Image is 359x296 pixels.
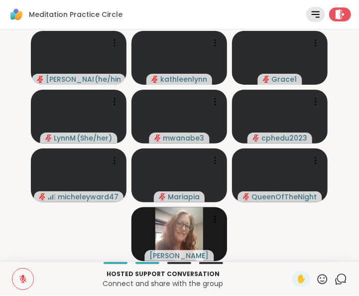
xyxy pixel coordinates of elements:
span: audio-muted [154,135,161,142]
img: dodi [155,207,203,261]
span: Grace1 [272,74,297,84]
span: audio-muted [39,193,46,200]
span: [PERSON_NAME] [46,74,94,84]
span: Meditation Practice Circle [29,9,122,19]
p: Hosted support conversation [40,270,286,279]
span: ( She/her ) [77,133,113,143]
span: audio-muted [159,193,166,200]
span: audio-muted [243,193,250,200]
span: ( he/him ) [95,74,120,84]
span: mwanabe3 [163,133,205,143]
p: Connect and share with the group [40,279,286,289]
span: ✋ [296,273,306,285]
span: audio-muted [151,76,158,83]
img: ShareWell Logomark [8,6,25,23]
span: audio-muted [252,135,259,142]
span: [PERSON_NAME] [150,251,209,261]
span: Mariapia [168,192,200,202]
span: kathleenlynn [160,74,207,84]
span: QueenOfTheNight [252,192,317,202]
span: audio-muted [37,76,44,83]
span: cphedu2023 [261,133,307,143]
span: micheleyward47 [58,192,119,202]
span: LynnM [54,133,76,143]
span: audio-muted [45,135,52,142]
span: audio-muted [263,76,270,83]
